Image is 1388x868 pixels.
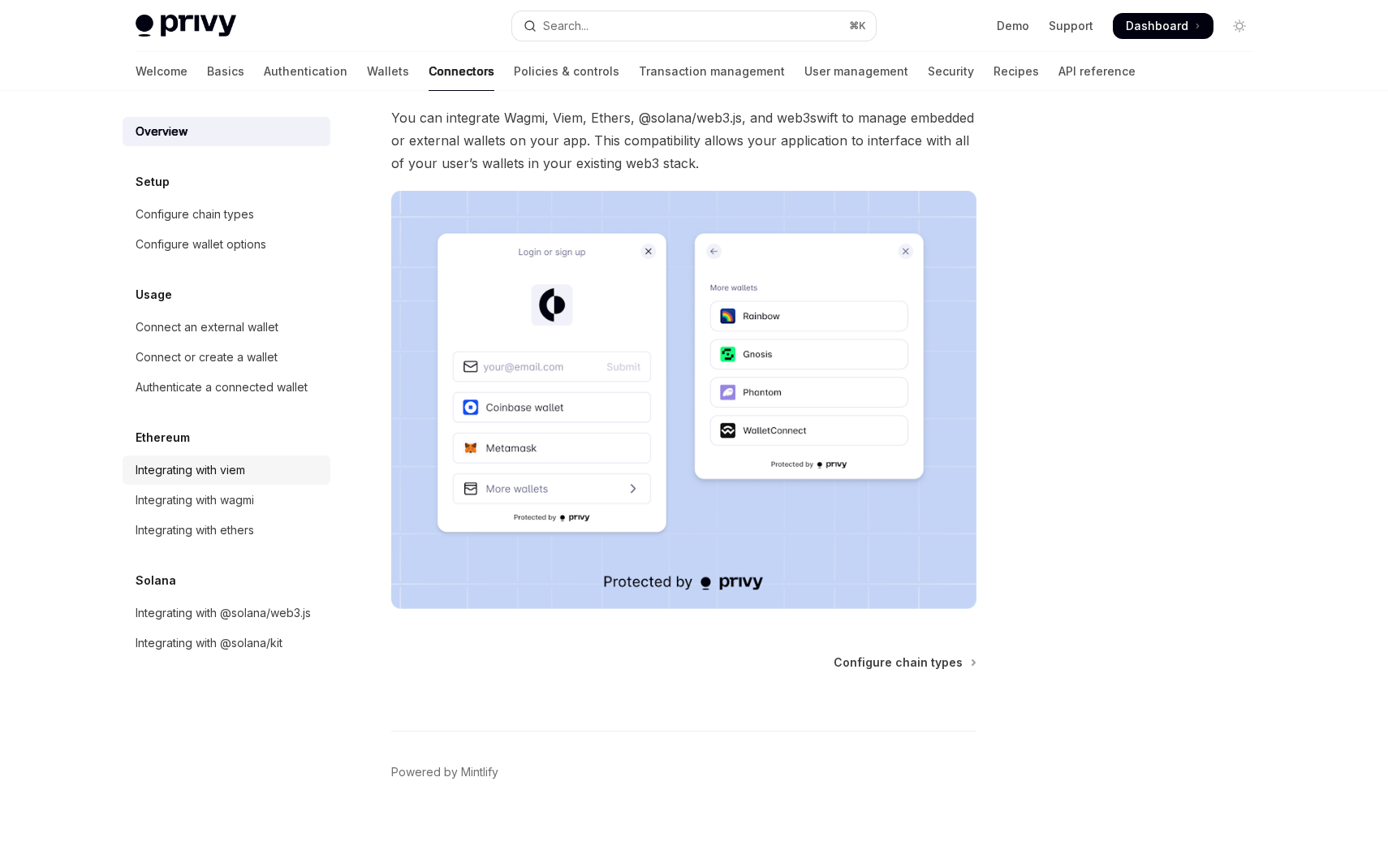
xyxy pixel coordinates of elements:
img: Connectors3 [391,191,976,609]
a: Overview [123,117,330,146]
div: Integrating with @solana/kit [136,633,282,653]
div: Search... [543,16,588,36]
div: Configure wallet options [136,235,266,254]
a: Integrating with ethers [123,516,330,545]
div: Integrating with @solana/web3.js [136,603,311,623]
a: Security [928,52,974,91]
span: Dashboard [1126,18,1188,34]
span: Configure chain types [834,654,963,671]
a: Connect or create a wallet [123,343,330,372]
a: Demo [997,18,1029,34]
div: Configure chain types [136,205,254,224]
h5: Usage [136,285,172,304]
button: Toggle dark mode [1226,13,1252,39]
a: Transaction management [639,52,785,91]
a: Powered by Mintlify [391,764,498,780]
a: Support [1049,18,1093,34]
h5: Setup [136,172,170,192]
a: Recipes [994,52,1039,91]
div: Integrating with wagmi [136,490,254,510]
span: You can integrate Wagmi, Viem, Ethers, @solana/web3.js, and web3swift to manage embedded or exter... [391,106,976,175]
div: Authenticate a connected wallet [136,378,308,397]
a: Integrating with wagmi [123,486,330,515]
a: Authentication [264,52,347,91]
div: Integrating with ethers [136,520,254,540]
a: Basics [207,52,244,91]
a: Wallets [367,52,409,91]
div: Connect an external wallet [136,317,278,337]
a: Connectors [429,52,494,91]
button: Open search [512,11,876,41]
a: Configure wallet options [123,230,330,259]
div: Overview [136,122,188,141]
a: Authenticate a connected wallet [123,373,330,402]
h5: Ethereum [136,428,190,447]
div: Connect or create a wallet [136,348,278,367]
a: User management [804,52,908,91]
a: Connect an external wallet [123,313,330,342]
a: Configure chain types [834,654,975,671]
a: Dashboard [1113,13,1213,39]
a: Integrating with @solana/web3.js [123,598,330,628]
span: ⌘ K [849,19,866,32]
a: Integrating with @solana/kit [123,628,330,658]
a: Policies & controls [514,52,619,91]
img: light logo [136,15,236,37]
div: Integrating with viem [136,460,245,480]
h5: Solana [136,571,176,590]
a: API reference [1058,52,1136,91]
a: Configure chain types [123,200,330,229]
a: Integrating with viem [123,456,330,485]
a: Welcome [136,52,188,91]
